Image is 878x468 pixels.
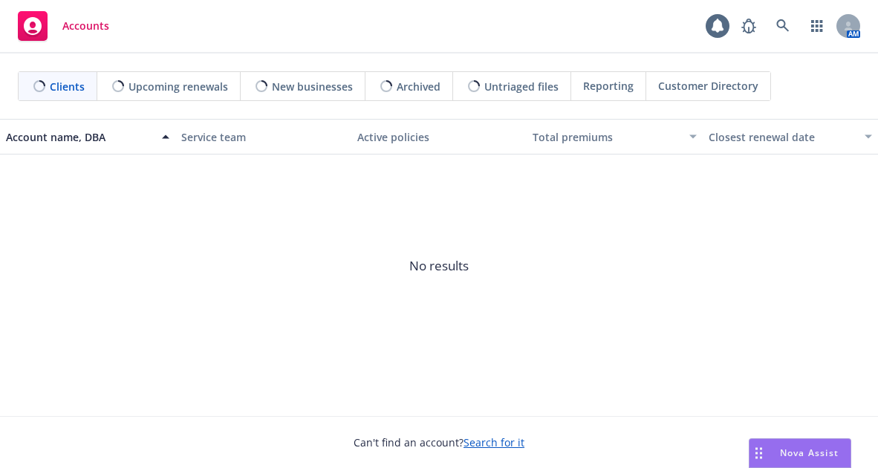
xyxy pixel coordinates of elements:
div: Drag to move [749,439,768,467]
div: Active policies [357,129,521,145]
span: Untriaged files [484,79,559,94]
span: Can't find an account? [354,435,524,450]
button: Closest renewal date [703,119,878,155]
button: Total premiums [527,119,702,155]
div: Service team [181,129,345,145]
a: Report a Bug [734,11,764,41]
a: Accounts [12,5,115,47]
span: Archived [397,79,440,94]
span: Nova Assist [780,446,839,459]
span: Clients [50,79,85,94]
button: Nova Assist [749,438,851,468]
a: Search for it [464,435,524,449]
span: Reporting [583,78,634,94]
div: Account name, DBA [6,129,153,145]
a: Search [768,11,798,41]
a: Switch app [802,11,832,41]
span: Upcoming renewals [129,79,228,94]
span: Customer Directory [658,78,758,94]
div: Total premiums [533,129,680,145]
div: Closest renewal date [709,129,856,145]
span: New businesses [272,79,353,94]
span: Accounts [62,20,109,32]
button: Active policies [351,119,527,155]
button: Service team [175,119,351,155]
